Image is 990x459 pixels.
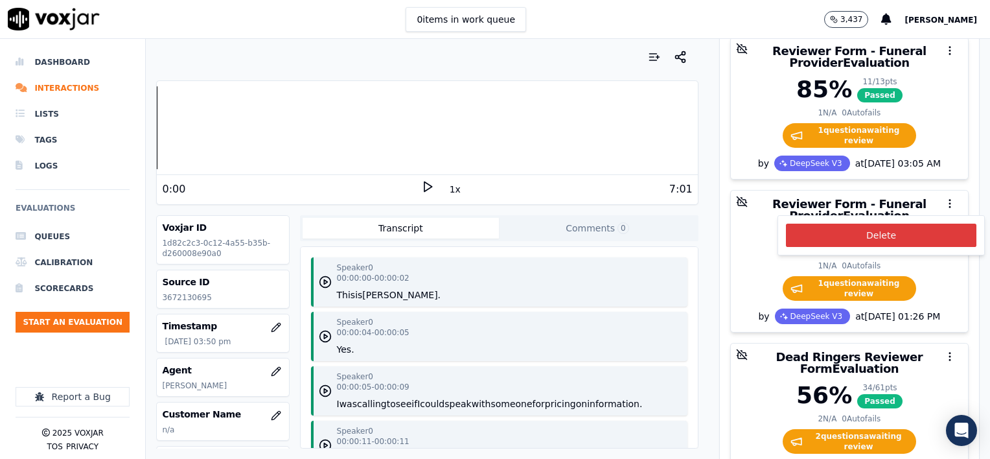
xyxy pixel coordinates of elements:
p: 1d82c2c3-0c12-4a55-b35b-d260008e90a0 [162,238,283,259]
button: is [355,288,362,301]
button: 3,437 [824,11,881,28]
p: [DATE] 03:50 pm [165,336,283,347]
span: Passed [857,88,903,102]
p: n/a [162,425,283,435]
button: with [472,397,491,410]
img: voxjar logo [8,8,100,30]
p: 3,437 [840,14,862,25]
h3: Customer Name [162,408,283,421]
a: Calibration [16,250,130,276]
button: pricing [545,397,576,410]
a: Lists [16,101,130,127]
h3: Dead Ringers Reviewer Form Evaluation [739,351,960,375]
h3: Reviewer Form - Funeral Provider Evaluation [739,45,960,69]
div: Open Intercom Messenger [946,415,977,446]
h3: Timestamp [162,320,283,333]
h6: Evaluations [16,200,130,224]
button: someone [490,397,532,410]
div: 56 % [796,383,852,408]
button: to [387,397,396,410]
button: TOS [47,441,62,452]
p: 2025 Voxjar [52,428,104,438]
span: 0 [617,222,629,234]
div: 1 N/A [818,108,836,118]
p: 00:00:00 - 00:00:02 [337,273,409,283]
button: [PERSON_NAME] [904,12,990,27]
div: 11 / 13 pts [857,76,903,87]
button: Delete [786,224,976,247]
button: on [576,397,587,410]
div: at [DATE] 03:05 AM [850,157,941,170]
p: [PERSON_NAME] [162,381,283,391]
p: Speaker 0 [337,263,373,273]
span: [PERSON_NAME] [904,16,977,25]
button: I [337,397,340,410]
a: Queues [16,224,130,250]
p: 00:00:05 - 00:00:09 [337,382,409,392]
button: see [396,397,412,410]
div: at [DATE] 01:26 PM [850,310,940,323]
div: 85 % [796,76,852,102]
a: Tags [16,127,130,153]
div: 0:00 [162,182,185,197]
div: 0 Autofails [842,261,881,271]
span: 1 question awaiting review [783,276,915,301]
div: by [731,156,968,179]
button: calling [357,397,387,410]
h3: Voxjar ID [162,221,283,234]
p: 00:00:11 - 00:00:11 [337,436,409,447]
button: Transcript [303,218,500,239]
div: 0 Autofails [842,108,881,118]
div: 0 Autofails [842,414,881,424]
span: Passed [857,394,903,408]
button: was [340,397,357,410]
button: could [420,397,444,410]
button: 0items in work queue [406,7,526,32]
div: 1 N/A [818,261,836,271]
p: Speaker 0 [337,371,373,382]
button: Report a Bug [16,387,130,406]
button: 3,437 [824,11,868,28]
button: Privacy [66,441,98,452]
button: information. [587,397,642,410]
p: 3672130695 [162,292,283,303]
button: Comments [499,218,696,239]
button: if [411,397,417,410]
h3: Agent [162,364,283,377]
button: for [533,397,545,410]
a: Dashboard [16,49,130,75]
a: Scorecards [16,276,130,301]
p: Speaker 0 [337,426,373,436]
button: This [337,288,356,301]
div: 7:01 [669,182,693,197]
div: 34 / 61 pts [857,383,903,393]
span: 1 question awaiting review [783,123,915,148]
div: by [731,309,968,332]
button: 1x [447,180,463,198]
p: Speaker 0 [337,317,373,327]
a: Logs [16,153,130,179]
div: DeepSeek V3 [774,156,850,171]
h3: Source ID [162,276,283,288]
button: [PERSON_NAME]. [362,288,441,301]
button: Yes. [337,343,354,356]
button: Start an Evaluation [16,312,130,333]
button: I [417,397,420,410]
p: 00:00:04 - 00:00:05 [337,327,409,338]
a: Interactions [16,75,130,101]
span: 2 question s awaiting review [783,429,915,454]
div: 2 N/A [818,414,836,424]
button: speak [444,397,471,410]
div: DeepSeek V3 [775,309,851,324]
